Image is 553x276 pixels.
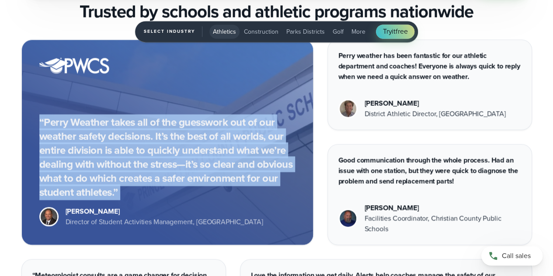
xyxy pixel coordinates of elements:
button: More [348,24,369,38]
button: Golf [329,24,347,38]
span: Construction [244,27,278,36]
p: “Perry Weather takes all of the guesswork out of our weather safety decisions. It’s the best of a... [39,115,296,199]
span: More [351,27,365,36]
button: Construction [240,24,282,38]
div: Director of Student Activities Management, [GEOGRAPHIC_DATA] [66,217,263,227]
span: Try free [383,26,408,37]
h3: Trusted by schools and athletic programs nationwide [80,1,473,22]
div: [PERSON_NAME] [66,206,263,217]
span: Athletics [213,27,236,36]
div: [PERSON_NAME] [365,203,521,213]
div: [PERSON_NAME] [365,98,506,108]
div: Facilities Coordinator, Christian County Public Schools [365,213,521,234]
a: Call sales [481,246,543,266]
button: Athletics [209,24,240,38]
span: Golf [333,27,344,36]
div: District Athletic Director, [GEOGRAPHIC_DATA] [365,108,506,119]
img: Vestavia Hills High School Headshot [340,100,356,117]
p: Good communication through the whole process. Had an issue with one station, but they were quick ... [338,155,521,186]
img: Christian County Public Schools Headshot [340,210,356,227]
p: Perry weather has been fantastic for our athletic department and coaches! Everyone is always quic... [338,50,521,82]
span: Call sales [502,251,531,261]
span: it [392,26,396,36]
span: Parks Districts [286,27,325,36]
a: Tryitfree [376,24,415,38]
span: Select Industry [144,26,202,37]
button: Parks Districts [283,24,328,38]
